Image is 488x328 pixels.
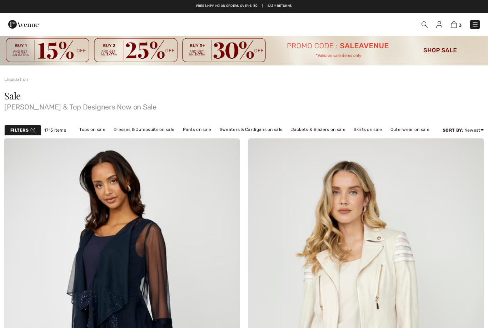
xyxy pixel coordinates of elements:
[451,20,462,29] a: 3
[8,20,39,27] a: 1ère Avenue
[268,4,292,9] a: Easy Returns
[10,127,29,133] strong: Filters
[422,21,428,28] img: Search
[196,4,258,9] a: Free shipping on orders over €130
[110,125,178,134] a: Dresses & Jumpsuits on sale
[451,21,457,28] img: Shopping Bag
[288,125,349,134] a: Jackets & Blazers on sale
[76,125,109,134] a: Tops on sale
[216,125,286,134] a: Sweaters & Cardigans on sale
[262,4,263,9] span: |
[179,125,215,134] a: Pants on sale
[4,77,28,82] a: Liquidation
[30,127,35,133] span: 1
[443,128,462,133] strong: Sort By
[443,127,484,133] div: : Newest
[8,17,39,31] img: 1ère Avenue
[472,21,479,28] img: Menu
[4,89,21,102] span: Sale
[350,125,385,134] a: Skirts on sale
[459,23,462,28] span: 3
[436,21,442,28] img: My Info
[387,125,433,134] a: Outerwear on sale
[4,101,484,111] span: [PERSON_NAME] & Top Designers Now on Sale
[44,127,66,133] span: 1715 items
